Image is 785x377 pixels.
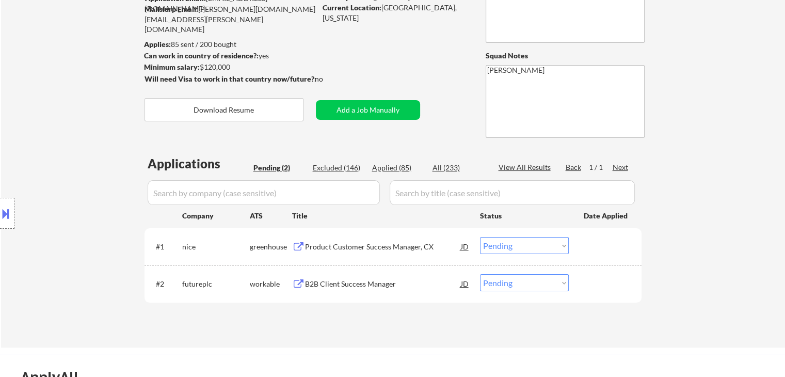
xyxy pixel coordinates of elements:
[305,242,461,252] div: Product Customer Success Manager, CX
[253,163,305,173] div: Pending (2)
[313,163,364,173] div: Excluded (146)
[148,158,250,170] div: Applications
[145,4,316,35] div: [PERSON_NAME][DOMAIN_NAME][EMAIL_ADDRESS][PERSON_NAME][DOMAIN_NAME]
[460,274,470,293] div: JD
[144,62,316,72] div: $120,000
[589,162,613,172] div: 1 / 1
[145,98,303,121] button: Download Resume
[372,163,424,173] div: Applied (85)
[460,237,470,256] div: JD
[250,279,292,289] div: workable
[480,206,569,225] div: Status
[486,51,645,61] div: Squad Notes
[250,242,292,252] div: greenhouse
[613,162,629,172] div: Next
[145,5,198,13] strong: Mailslurp Email:
[182,211,250,221] div: Company
[144,40,171,49] strong: Applies:
[323,3,469,23] div: [GEOGRAPHIC_DATA], [US_STATE]
[499,162,554,172] div: View All Results
[323,3,381,12] strong: Current Location:
[182,242,250,252] div: nice
[316,100,420,120] button: Add a Job Manually
[144,51,313,61] div: yes
[584,211,629,221] div: Date Applied
[182,279,250,289] div: futureplc
[315,74,344,84] div: no
[144,39,316,50] div: 85 sent / 200 bought
[148,180,380,205] input: Search by company (case sensitive)
[250,211,292,221] div: ATS
[144,62,200,71] strong: Minimum salary:
[292,211,470,221] div: Title
[145,74,316,83] strong: Will need Visa to work in that country now/future?:
[144,51,259,60] strong: Can work in country of residence?:
[432,163,484,173] div: All (233)
[566,162,582,172] div: Back
[305,279,461,289] div: B2B Client Success Manager
[390,180,635,205] input: Search by title (case sensitive)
